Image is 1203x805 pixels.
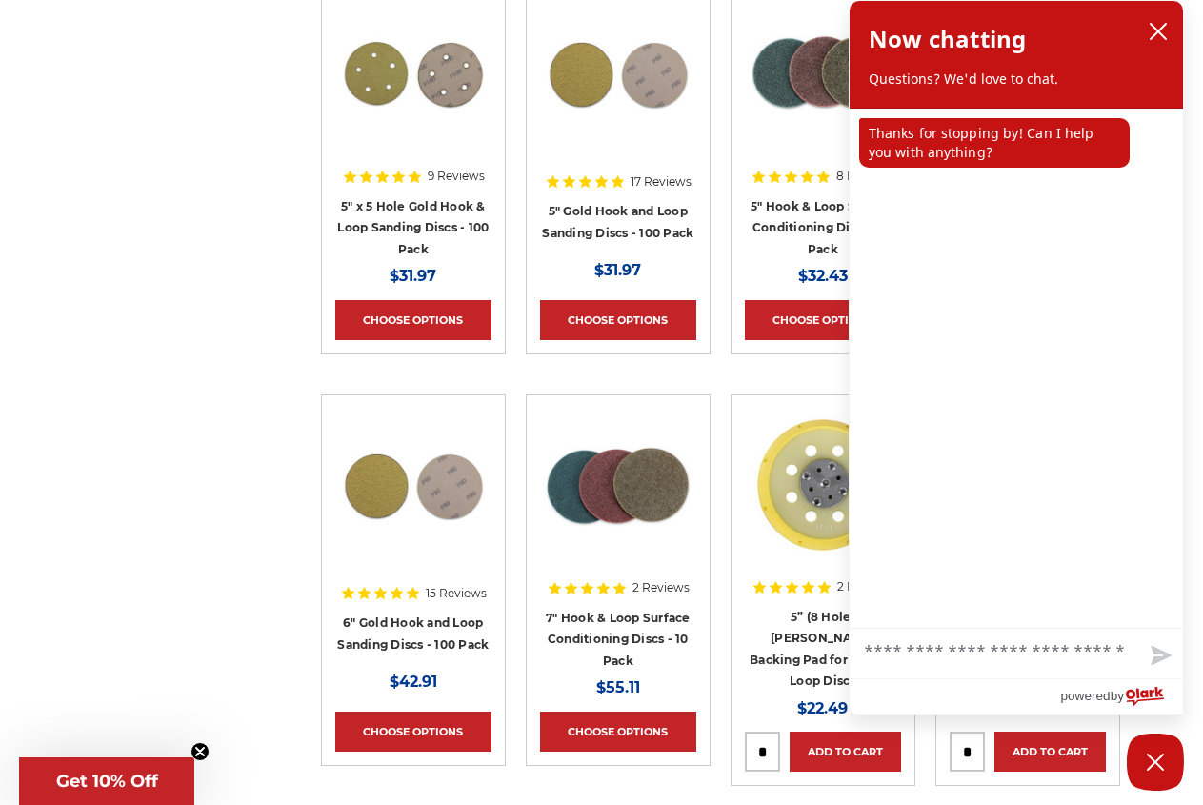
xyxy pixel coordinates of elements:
[546,611,691,668] a: 7" Hook & Loop Surface Conditioning Discs - 10 Pack
[745,409,901,565] a: 5” (8 Hole) DA Sander Backing Pad for Hook & Loop Discs
[335,300,491,340] a: Choose Options
[596,678,640,696] span: $55.11
[542,204,693,240] a: 5" Gold Hook and Loop Sanding Discs - 100 Pack
[426,588,487,599] span: 15 Reviews
[869,20,1026,58] h2: Now chatting
[745,300,901,340] a: Choose Options
[390,267,436,285] span: $31.97
[869,70,1164,89] p: Questions? We'd love to chat.
[1111,684,1124,708] span: by
[1060,684,1110,708] span: powered
[335,409,491,565] a: 6" inch hook & loop disc
[1127,734,1184,791] button: Close Chatbox
[337,615,489,652] a: 6" Gold Hook and Loop Sanding Discs - 100 Pack
[594,261,641,279] span: $31.97
[1143,17,1173,46] button: close chatbox
[632,582,690,594] span: 2 Reviews
[1135,634,1183,678] button: Send message
[790,732,901,772] a: Add to Cart
[428,171,485,182] span: 9 Reviews
[542,409,694,561] img: 7 inch surface conditioning discs
[19,757,194,805] div: Get 10% OffClose teaser
[631,176,692,188] span: 17 Reviews
[56,771,158,792] span: Get 10% Off
[859,118,1130,168] p: Thanks for stopping by! Can I help you with anything?
[190,742,210,761] button: Close teaser
[1060,679,1183,714] a: Powered by Olark
[747,409,899,561] img: 5” (8 Hole) DA Sander Backing Pad for Hook & Loop Discs
[850,109,1183,628] div: chat
[337,409,490,561] img: 6" inch hook & loop disc
[540,300,696,340] a: Choose Options
[797,699,848,717] span: $22.49
[1002,699,1053,717] span: $22.49
[540,712,696,752] a: Choose Options
[836,171,894,182] span: 8 Reviews
[837,581,894,593] span: 2 Reviews
[994,732,1106,772] a: Add to Cart
[798,267,848,285] span: $32.43
[337,199,489,256] a: 5" x 5 Hole Gold Hook & Loop Sanding Discs - 100 Pack
[390,673,437,691] span: $42.91
[751,199,895,256] a: 5" Hook & Loop Surface Conditioning Discs - 10 Pack
[750,610,896,689] a: 5” (8 Hole) [PERSON_NAME] Backing Pad for Hook & Loop Discs
[540,409,696,565] a: 7 inch surface conditioning discs
[335,712,491,752] a: Choose Options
